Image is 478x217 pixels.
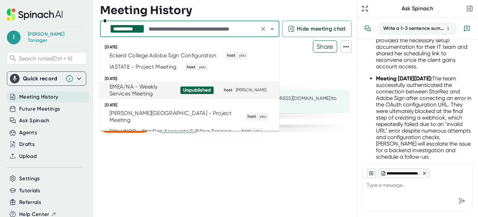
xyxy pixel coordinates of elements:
[247,114,257,120] span: host
[376,75,432,82] strong: Meeting [DATE][DATE]:
[297,25,346,33] span: Hide meeting chat
[105,103,279,108] div: [DATE]
[198,64,207,70] span: you
[105,45,279,50] div: [DATE]
[110,110,237,124] div: [PERSON_NAME][GEOGRAPHIC_DATA] - Project Meeting
[19,93,58,101] button: Meeting History
[226,53,237,59] span: host
[259,24,268,34] button: Clear
[360,4,370,13] button: Expand to Ask Spinach page
[19,105,60,113] button: Future Meetings
[19,117,50,125] button: Ask Spinach
[28,31,79,43] div: Laura Tanager
[361,22,375,35] button: View conversation history
[19,175,40,183] button: Settings
[23,75,62,82] div: Quick record
[370,5,465,12] div: Ask Spinach
[19,187,40,195] button: Tutorials
[238,53,247,59] span: you
[19,152,37,160] button: Upload
[183,87,211,93] div: Unpublished
[19,140,35,148] button: Drafts
[456,195,468,207] div: Send message
[105,76,279,81] div: [DATE]
[267,24,277,34] button: Close
[7,31,21,44] span: l
[313,41,337,53] button: Share
[313,41,337,53] span: Share
[10,72,83,85] div: Quick record
[100,4,192,17] h3: Meeting History
[235,87,267,93] span: [PERSON_NAME]
[19,129,37,137] button: Agents
[383,25,445,32] div: Write a 1-3 sentence summary of each meeting
[460,22,474,35] button: New conversation
[465,4,475,13] button: Close conversation sidebar
[241,128,252,135] span: host
[282,21,352,37] button: Hide meeting chat
[19,55,85,62] span: Search notes (Ctrl + K)
[110,83,172,97] div: EMEA/NA - Weekly Services Meeting
[376,75,473,160] p: The team successfully authenticated the connection between StarRez and Adobe Sign after correctin...
[19,198,41,206] button: Referrals
[259,114,267,120] span: you
[110,64,177,70] div: IASTATE - Project Meeting
[186,64,197,70] span: host
[110,128,232,135] div: FW: UNBC - StarRez Accounts & Billing Training
[110,52,217,59] div: Eckerd College Adobe Sign Configuration
[253,128,262,135] span: you
[223,87,234,93] span: host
